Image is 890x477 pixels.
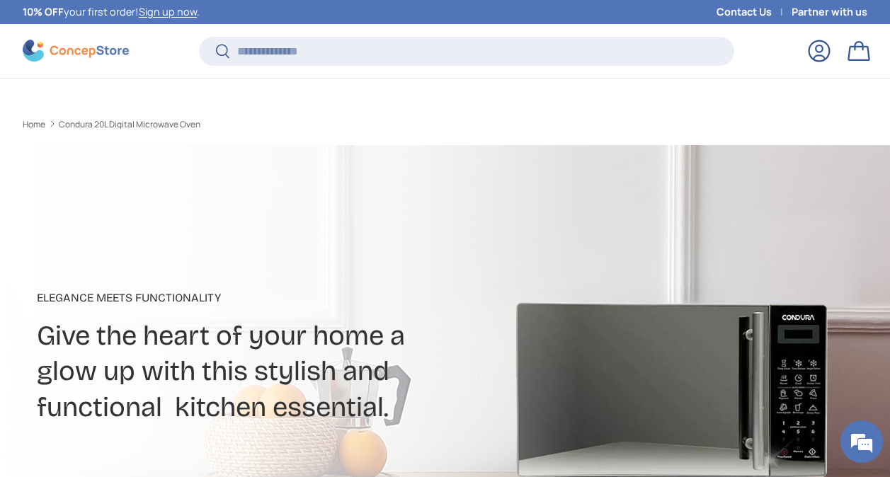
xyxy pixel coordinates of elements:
[23,118,470,131] nav: Breadcrumbs
[37,318,581,425] h2: Give the heart of your home a glow up with this stylish and functional kitchen essential.
[23,5,64,18] strong: 10% OFF
[23,40,129,62] img: ConcepStore
[139,5,197,18] a: Sign up now
[23,120,45,129] a: Home
[59,120,200,129] a: Condura 20L Digital Microwave Oven
[37,289,581,306] p: Elegance meets functionality
[23,4,200,20] p: your first order! .
[717,4,792,20] a: Contact Us
[792,4,867,20] a: Partner with us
